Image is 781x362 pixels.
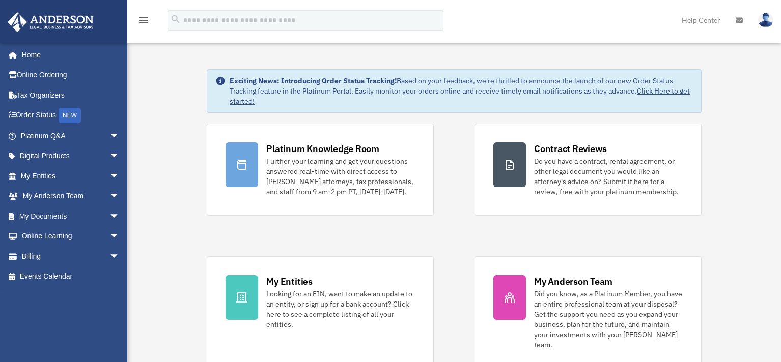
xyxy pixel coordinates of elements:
[5,12,97,32] img: Anderson Advisors Platinum Portal
[137,14,150,26] i: menu
[534,142,607,155] div: Contract Reviews
[207,124,434,216] a: Platinum Knowledge Room Further your learning and get your questions answered real-time with dire...
[109,126,130,146] span: arrow_drop_down
[534,289,683,350] div: Did you know, as a Platinum Member, you have an entire professional team at your disposal? Get th...
[266,275,312,288] div: My Entities
[534,156,683,197] div: Do you have a contract, rental agreement, or other legal document you would like an attorney's ad...
[758,13,773,27] img: User Pic
[109,246,130,267] span: arrow_drop_down
[7,206,135,226] a: My Documentsarrow_drop_down
[7,186,135,206] a: My Anderson Teamarrow_drop_down
[109,186,130,207] span: arrow_drop_down
[7,105,135,126] a: Order StatusNEW
[59,108,81,123] div: NEW
[7,246,135,266] a: Billingarrow_drop_down
[266,156,415,197] div: Further your learning and get your questions answered real-time with direct access to [PERSON_NAM...
[534,275,612,288] div: My Anderson Team
[7,166,135,186] a: My Entitiesarrow_drop_down
[109,226,130,247] span: arrow_drop_down
[230,76,692,106] div: Based on your feedback, we're thrilled to announce the launch of our new Order Status Tracking fe...
[7,146,135,166] a: Digital Productsarrow_drop_down
[266,289,415,329] div: Looking for an EIN, want to make an update to an entity, or sign up for a bank account? Click her...
[7,126,135,146] a: Platinum Q&Aarrow_drop_down
[266,142,379,155] div: Platinum Knowledge Room
[137,18,150,26] a: menu
[109,166,130,187] span: arrow_drop_down
[230,76,397,85] strong: Exciting News: Introducing Order Status Tracking!
[7,266,135,287] a: Events Calendar
[7,45,130,65] a: Home
[109,206,130,227] span: arrow_drop_down
[109,146,130,167] span: arrow_drop_down
[475,124,702,216] a: Contract Reviews Do you have a contract, rental agreement, or other legal document you would like...
[230,86,690,106] a: Click Here to get started!
[7,85,135,105] a: Tax Organizers
[7,65,135,85] a: Online Ordering
[7,226,135,247] a: Online Learningarrow_drop_down
[170,14,181,25] i: search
